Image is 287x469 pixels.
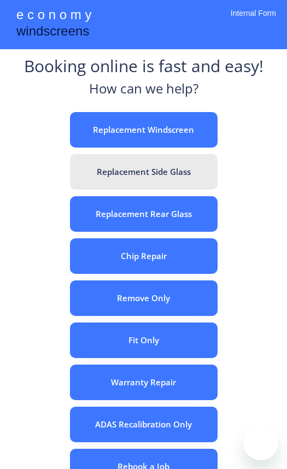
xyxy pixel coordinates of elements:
[89,79,198,104] div: How can we help?
[16,22,89,43] div: windscreens
[16,5,91,26] div: e c o n o m y
[231,8,276,33] div: Internal Form
[24,55,263,79] div: Booking online is fast and easy!
[70,323,218,358] button: Fit Only
[70,280,218,316] button: Remove Only
[70,407,218,442] button: ADAS Recalibration Only
[70,365,218,400] button: Warranty Repair
[70,112,218,148] button: Replacement Windscreen
[70,154,218,190] button: Replacement Side Glass
[243,425,278,460] iframe: Button to launch messaging window
[70,196,218,232] button: Replacement Rear Glass
[70,238,218,274] button: Chip Repair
